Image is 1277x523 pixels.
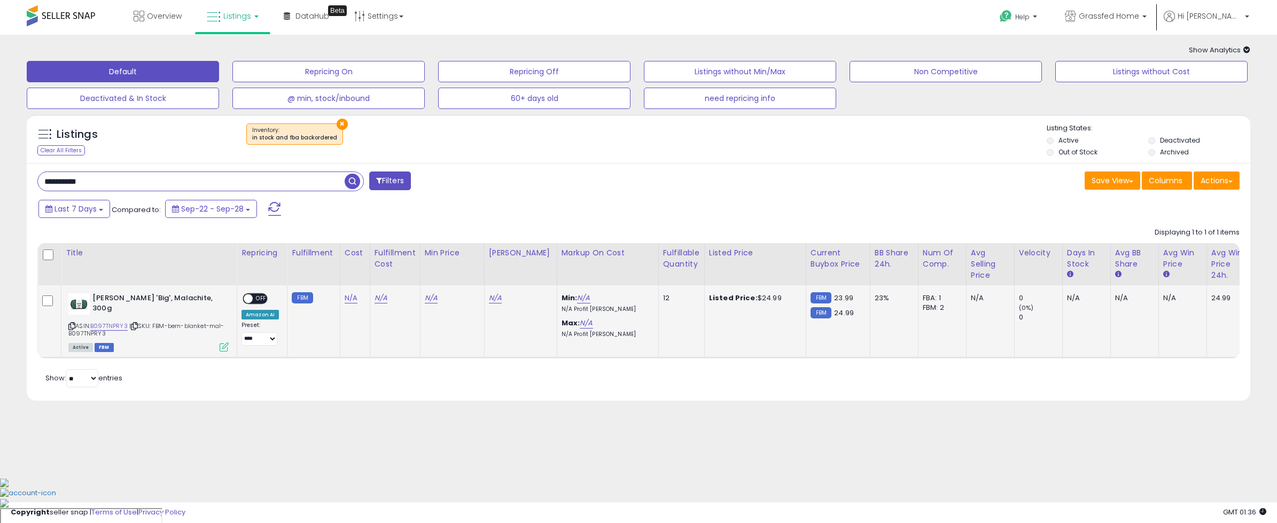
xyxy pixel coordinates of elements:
[489,247,552,259] div: [PERSON_NAME]
[991,2,1048,35] a: Help
[425,293,438,303] a: N/A
[252,134,337,142] div: in stock and fba backordered
[232,88,425,109] button: @ min, stock/inbound
[875,247,914,270] div: BB Share 24h.
[68,343,93,352] span: All listings currently available for purchase on Amazon
[27,88,219,109] button: Deactivated & In Stock
[1178,11,1242,21] span: Hi [PERSON_NAME]
[562,306,650,313] p: N/A Profit [PERSON_NAME]
[68,322,224,338] span: | SKU: FBM-bern-blanket-mal-B097TNPRY3
[709,247,801,259] div: Listed Price
[1085,171,1140,190] button: Save View
[223,11,251,21] span: Listings
[345,247,365,259] div: Cost
[165,200,257,218] button: Sep-22 - Sep-28
[1211,293,1247,303] div: 24.99
[971,247,1010,281] div: Avg Selling Price
[425,247,480,259] div: Min Price
[1160,147,1189,157] label: Archived
[337,119,348,130] button: ×
[923,293,958,303] div: FBA: 1
[1058,136,1078,145] label: Active
[709,293,798,303] div: $24.99
[147,11,182,21] span: Overview
[1067,247,1106,270] div: Days In Stock
[923,247,962,270] div: Num of Comp.
[1055,61,1248,82] button: Listings without Cost
[95,343,114,352] span: FBM
[1142,171,1192,190] button: Columns
[66,247,232,259] div: Title
[90,322,128,331] a: B097TNPRY3
[1163,247,1202,270] div: Avg Win Price
[253,294,270,303] span: OFF
[92,293,222,316] b: [PERSON_NAME] 'Big', Malachite, 300g
[663,247,700,270] div: Fulfillable Quantity
[1015,12,1030,21] span: Help
[999,10,1013,23] i: Get Help
[1047,123,1250,134] p: Listing States:
[1058,147,1097,157] label: Out of Stock
[811,307,831,318] small: FBM
[375,247,416,270] div: Fulfillment Cost
[562,318,580,328] b: Max:
[328,5,347,16] div: Tooltip anchor
[1079,11,1139,21] span: Grassfed Home
[644,61,836,82] button: Listings without Min/Max
[295,11,329,21] span: DataHub
[577,293,590,303] a: N/A
[1164,11,1249,35] a: Hi [PERSON_NAME]
[252,126,337,142] span: Inventory :
[834,293,853,303] span: 23.99
[834,308,854,318] span: 24.99
[27,61,219,82] button: Default
[369,171,411,190] button: Filters
[1115,247,1154,270] div: Avg BB Share
[562,293,578,303] b: Min:
[68,293,229,350] div: ASIN:
[811,247,866,270] div: Current Buybox Price
[1067,270,1073,279] small: Days In Stock.
[1149,175,1182,186] span: Columns
[242,322,279,346] div: Preset:
[1189,45,1250,55] span: Show Analytics
[57,127,98,142] h5: Listings
[68,293,90,315] img: 41GaPtEHBDL._SL40_.jpg
[375,293,387,303] a: N/A
[971,293,1006,303] div: N/A
[1160,136,1200,145] label: Deactivated
[438,61,630,82] button: Repricing Off
[850,61,1042,82] button: Non Competitive
[242,247,283,259] div: Repricing
[580,318,593,329] a: N/A
[562,247,654,259] div: Markup on Cost
[1115,293,1150,303] div: N/A
[489,293,502,303] a: N/A
[438,88,630,109] button: 60+ days old
[1019,303,1034,312] small: (0%)
[232,61,425,82] button: Repricing On
[345,293,357,303] a: N/A
[923,303,958,313] div: FBM: 2
[45,373,122,383] span: Show: entries
[54,204,97,214] span: Last 7 Days
[1019,293,1062,303] div: 0
[1115,270,1122,279] small: Avg BB Share.
[1194,171,1240,190] button: Actions
[1163,270,1170,279] small: Avg Win Price.
[1019,313,1062,322] div: 0
[1019,247,1058,259] div: Velocity
[1211,247,1250,281] div: Avg Win Price 24h.
[37,145,85,155] div: Clear All Filters
[242,310,279,319] div: Amazon AI
[663,293,696,303] div: 12
[1067,293,1102,303] div: N/A
[292,247,335,259] div: Fulfillment
[181,204,244,214] span: Sep-22 - Sep-28
[875,293,910,303] div: 23%
[709,293,758,303] b: Listed Price:
[562,331,650,338] p: N/A Profit [PERSON_NAME]
[644,88,836,109] button: need repricing info
[292,292,313,303] small: FBM
[557,243,658,285] th: The percentage added to the cost of goods (COGS) that forms the calculator for Min & Max prices.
